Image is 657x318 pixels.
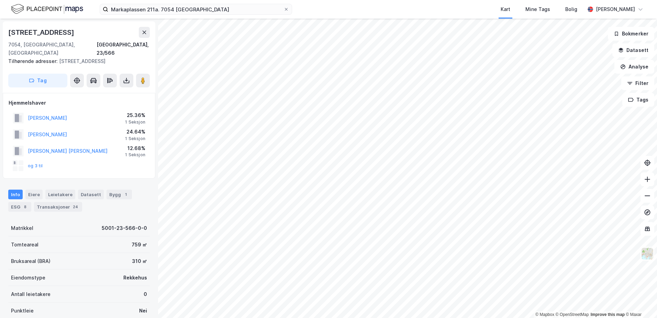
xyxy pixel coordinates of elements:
[612,43,654,57] button: Datasett
[641,247,654,260] img: Z
[11,224,33,232] div: Matrikkel
[123,274,147,282] div: Rekkehus
[501,5,510,13] div: Kart
[125,111,145,119] div: 25.36%
[11,290,51,298] div: Antall leietakere
[108,4,283,14] input: Søk på adresse, matrikkel, gårdeiere, leietakere eller personer
[8,27,76,38] div: [STREET_ADDRESS]
[565,5,577,13] div: Bolig
[8,74,67,87] button: Tag
[139,307,147,315] div: Nei
[8,41,97,57] div: 7054, [GEOGRAPHIC_DATA], [GEOGRAPHIC_DATA]
[144,290,147,298] div: 0
[11,307,34,315] div: Punktleie
[125,152,145,158] div: 1 Seksjon
[122,191,129,198] div: 1
[614,60,654,74] button: Analyse
[623,285,657,318] iframe: Chat Widget
[11,3,83,15] img: logo.f888ab2527a4732fd821a326f86c7f29.svg
[132,241,147,249] div: 759 ㎡
[125,119,145,125] div: 1 Seksjon
[25,190,43,199] div: Eiere
[125,136,145,141] div: 1 Seksjon
[102,224,147,232] div: 5001-23-566-0-0
[621,76,654,90] button: Filter
[591,312,625,317] a: Improve this map
[623,285,657,318] div: Kontrollprogram for chat
[71,203,79,210] div: 24
[125,144,145,152] div: 12.68%
[125,128,145,136] div: 24.64%
[45,190,75,199] div: Leietakere
[8,202,31,212] div: ESG
[556,312,589,317] a: OpenStreetMap
[596,5,635,13] div: [PERSON_NAME]
[97,41,150,57] div: [GEOGRAPHIC_DATA], 23/566
[8,57,144,65] div: [STREET_ADDRESS]
[22,203,29,210] div: 8
[132,257,147,265] div: 310 ㎡
[525,5,550,13] div: Mine Tags
[11,241,38,249] div: Tomteareal
[11,257,51,265] div: Bruksareal (BRA)
[8,190,23,199] div: Info
[11,274,45,282] div: Eiendomstype
[535,312,554,317] a: Mapbox
[608,27,654,41] button: Bokmerker
[8,58,59,64] span: Tilhørende adresser:
[9,99,149,107] div: Hjemmelshaver
[622,93,654,107] button: Tags
[107,190,132,199] div: Bygg
[78,190,104,199] div: Datasett
[34,202,82,212] div: Transaksjoner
